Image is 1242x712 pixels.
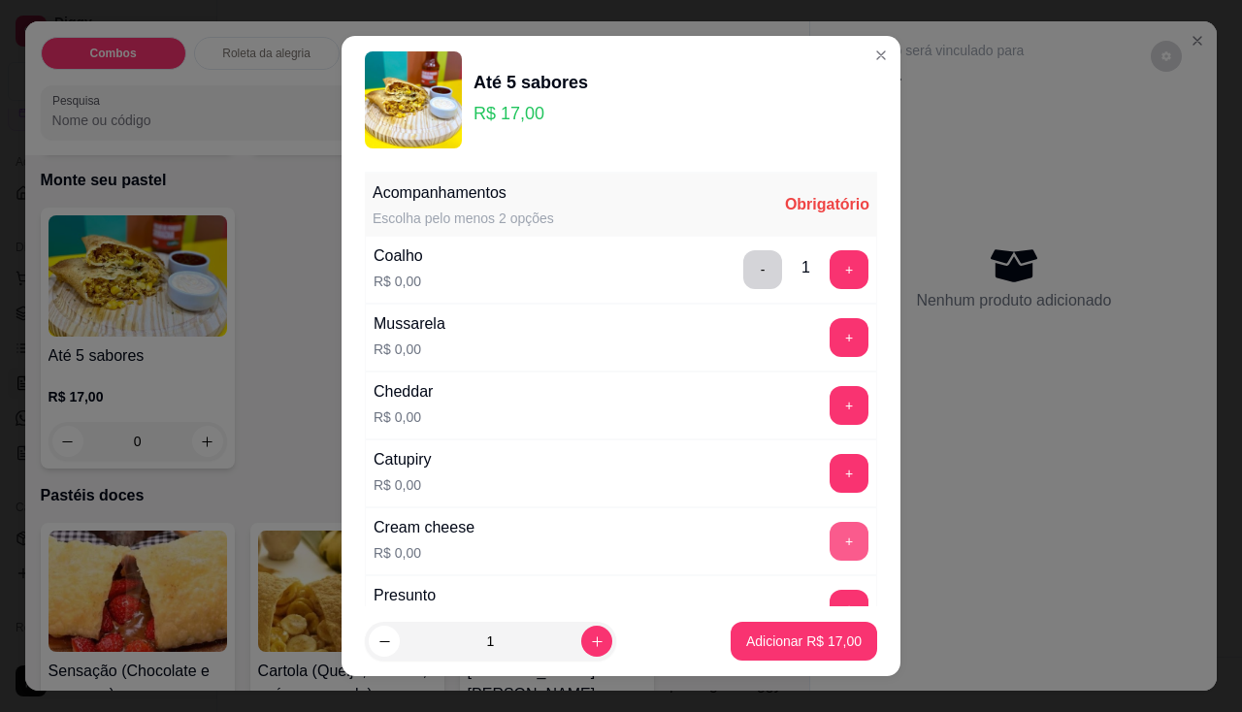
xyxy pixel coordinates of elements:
[374,312,445,336] div: Mussarela
[374,407,433,427] p: R$ 0,00
[374,516,474,539] div: Cream cheese
[374,272,423,291] p: R$ 0,00
[743,250,782,289] button: delete
[866,40,897,71] button: Close
[746,631,862,651] p: Adicionar R$ 17,00
[374,380,433,404] div: Cheddar
[830,318,868,357] button: add
[830,250,868,289] button: add
[581,626,612,657] button: increase-product-quantity
[830,386,868,425] button: add
[801,256,810,279] div: 1
[374,244,423,268] div: Coalho
[374,340,445,359] p: R$ 0,00
[785,193,869,216] div: Obrigatório
[374,475,432,495] p: R$ 0,00
[830,454,868,493] button: add
[373,209,554,228] div: Escolha pelo menos 2 opções
[474,69,588,96] div: Até 5 sabores
[374,448,432,471] div: Catupiry
[374,543,474,563] p: R$ 0,00
[830,590,868,629] button: add
[474,100,588,127] p: R$ 17,00
[830,522,868,561] button: add
[369,626,400,657] button: decrease-product-quantity
[374,584,436,607] div: Presunto
[365,51,462,148] img: product-image
[373,181,554,205] div: Acompanhamentos
[731,622,877,661] button: Adicionar R$ 17,00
